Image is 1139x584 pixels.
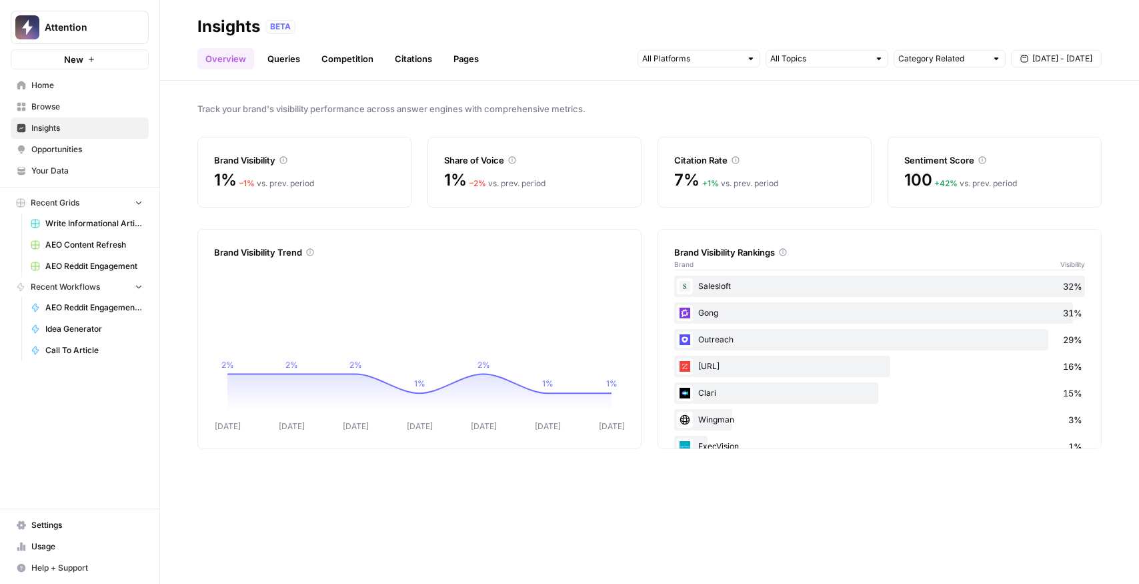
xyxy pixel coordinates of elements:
tspan: 2% [221,360,234,370]
tspan: 2% [285,360,298,370]
button: Recent Workflows [11,277,149,297]
span: 15% [1063,386,1082,400]
a: Usage [11,536,149,557]
button: New [11,49,149,69]
img: hcm4s7ic2xq26rsmuray6dv1kquq [677,358,693,374]
img: Attention Logo [15,15,39,39]
div: Outreach [674,329,1085,350]
span: – 2 % [469,178,486,188]
div: Sentiment Score [904,154,1085,167]
a: Citations [387,48,440,69]
button: Workspace: Attention [11,11,149,44]
span: + 42 % [934,178,958,188]
a: Competition [313,48,381,69]
tspan: [DATE] [343,421,369,431]
a: Opportunities [11,139,149,160]
img: dgimmjnrbgwhvxu7cr1apf3g0yj6 [677,439,693,455]
span: Usage [31,541,143,553]
div: Clari [674,382,1085,404]
span: 100 [904,170,932,191]
tspan: [DATE] [215,421,241,431]
span: Visibility [1060,259,1085,270]
div: Share of Voice [444,154,625,167]
button: [DATE] - [DATE] [1011,50,1102,67]
a: Idea Generator [25,318,149,340]
div: vs. prev. period [934,178,1017,190]
span: Attention [45,21,125,34]
a: Queries [259,48,308,69]
div: vs. prev. period [702,178,778,190]
a: Your Data [11,160,149,182]
input: All Topics [770,52,869,65]
span: + 1 % [702,178,719,188]
div: [URL] [674,356,1085,377]
a: AEO Reddit Engagement [25,256,149,277]
a: Pages [445,48,487,69]
span: Write Informational Articles [45,218,143,230]
div: Gong [674,302,1085,324]
div: vs. prev. period [239,178,314,190]
span: – 1 % [239,178,255,188]
tspan: [DATE] [535,421,561,431]
span: 16% [1063,360,1082,373]
span: 7% [674,170,700,191]
a: AEO Reddit Engagement - Fork [25,297,149,318]
span: 1% [444,170,467,191]
a: Overview [197,48,254,69]
div: Brand Visibility [214,154,395,167]
input: Category Related [898,52,986,65]
a: AEO Content Refresh [25,234,149,256]
div: vs. prev. period [469,178,545,190]
span: Recent Grids [31,197,79,209]
span: AEO Reddit Engagement [45,260,143,272]
div: Brand Visibility Rankings [674,246,1085,259]
tspan: 2% [349,360,362,370]
span: 32% [1063,280,1082,293]
span: 1% [1068,440,1082,453]
button: Recent Grids [11,193,149,213]
div: BETA [265,20,295,33]
div: Wingman [674,409,1085,430]
tspan: 2% [477,360,490,370]
span: Your Data [31,165,143,177]
img: h6qlr8a97mop4asab8l5qtldq2wv [677,385,693,401]
span: 1% [214,170,237,191]
span: 3% [1068,413,1082,426]
input: All Platforms [642,52,741,65]
span: New [64,53,83,66]
span: Help + Support [31,562,143,574]
tspan: [DATE] [599,421,625,431]
span: Track your brand's visibility performance across answer engines with comprehensive metrics. [197,102,1102,115]
tspan: 1% [542,378,553,388]
a: Write Informational Articles [25,213,149,234]
img: hqfc7lxcqkggco7ktn8he1iiiia8 [677,332,693,348]
span: Recent Workflows [31,281,100,293]
tspan: 1% [606,378,618,388]
span: Call To Article [45,344,143,356]
span: AEO Content Refresh [45,239,143,251]
a: Browse [11,96,149,117]
a: Call To Article [25,340,149,361]
span: 29% [1063,333,1082,346]
div: ExecVision [674,436,1085,457]
span: Settings [31,519,143,531]
span: 31% [1063,306,1082,320]
span: Opportunities [31,143,143,156]
div: Salesloft [674,276,1085,297]
img: w6cjb6u2gvpdnjw72qw8i2q5f3eb [677,305,693,321]
div: Insights [197,16,260,37]
span: Home [31,79,143,91]
button: Help + Support [11,557,149,579]
span: Insights [31,122,143,134]
tspan: [DATE] [471,421,497,431]
a: Settings [11,515,149,536]
span: Browse [31,101,143,113]
span: [DATE] - [DATE] [1032,53,1092,65]
tspan: [DATE] [407,421,433,431]
span: Brand [674,259,694,270]
a: Insights [11,117,149,139]
span: AEO Reddit Engagement - Fork [45,302,143,314]
tspan: [DATE] [279,421,305,431]
a: Home [11,75,149,96]
div: Citation Rate [674,154,855,167]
